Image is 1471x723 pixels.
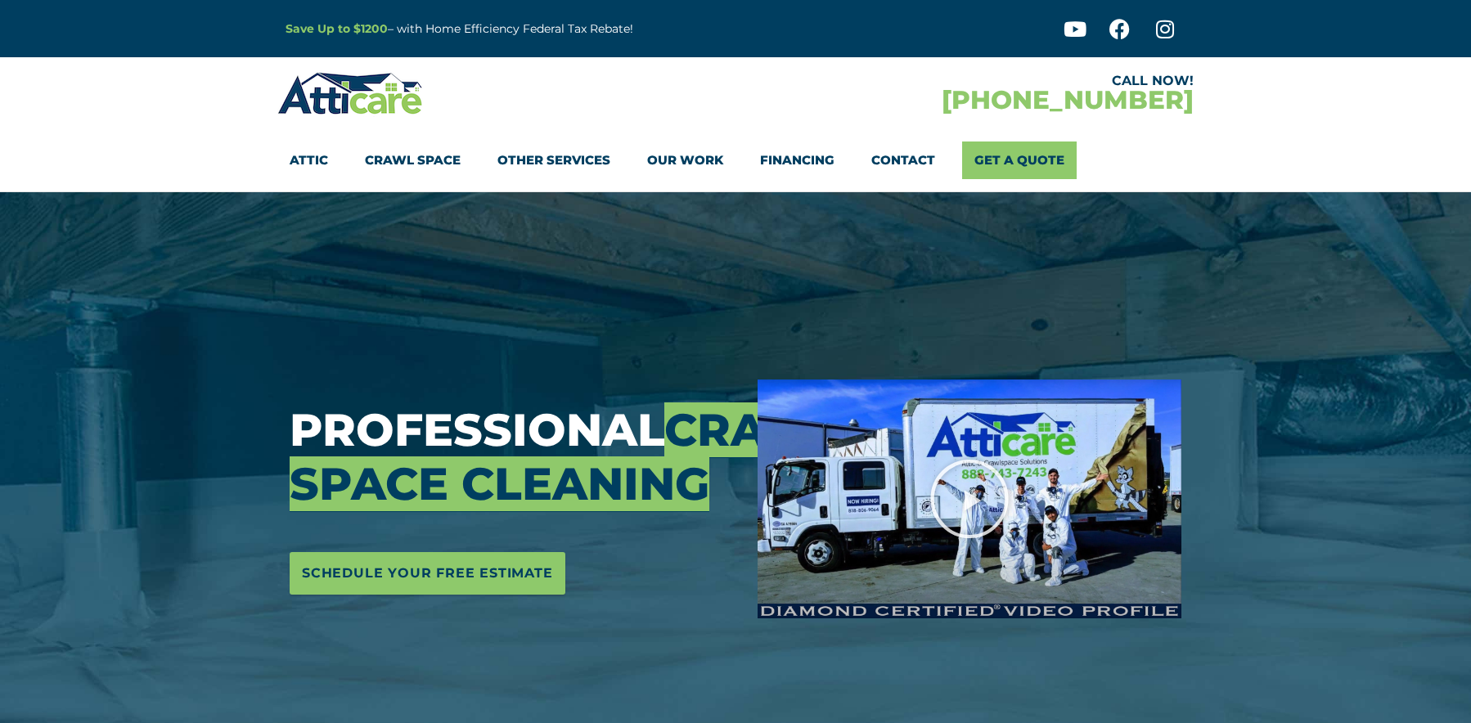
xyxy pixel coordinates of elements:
nav: Menu [290,141,1181,179]
a: Other Services [497,141,610,179]
span: Schedule Your Free Estimate [302,560,553,586]
a: Schedule Your Free Estimate [290,552,565,595]
a: Save Up to $1200 [286,21,388,36]
div: CALL NOW! [735,74,1194,88]
a: Our Work [647,141,723,179]
p: – with Home Efficiency Federal Tax Rebate! [286,20,816,38]
a: Get A Quote [962,141,1077,179]
a: Crawl Space [365,141,461,179]
a: Contact [871,141,935,179]
h3: Professional [290,403,733,511]
a: Attic [290,141,328,179]
a: Financing [760,141,834,179]
div: Play Video [929,458,1010,540]
span: Crawl Space Cleaning [290,402,844,511]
